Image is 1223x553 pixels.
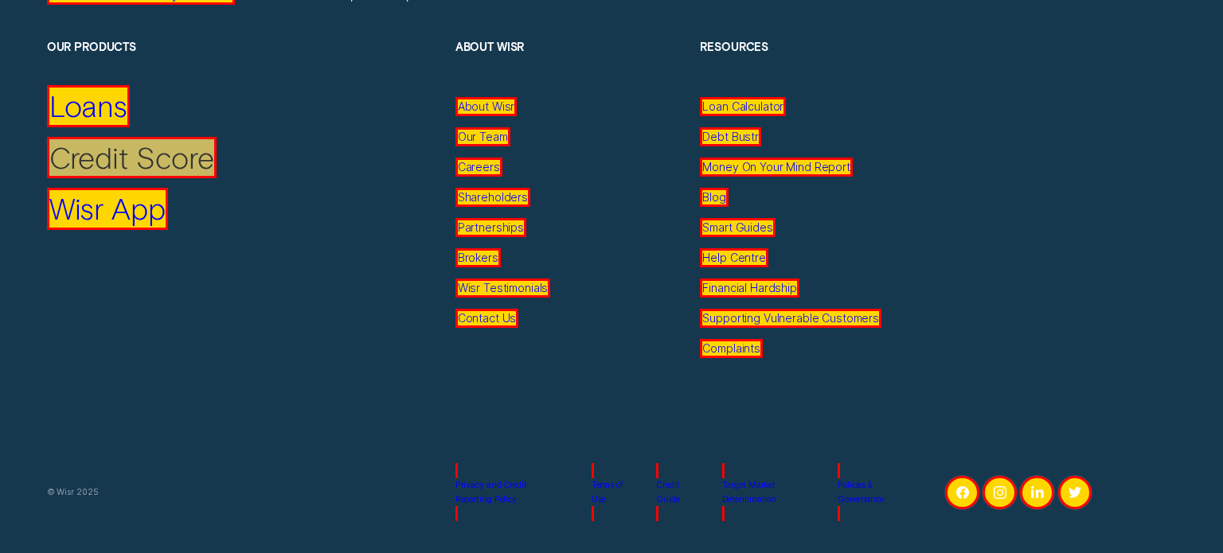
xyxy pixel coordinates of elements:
a: Loans [47,85,131,127]
a: Blog [700,188,728,207]
div: Target Market Determination [722,478,813,507]
a: Our Team [455,127,510,146]
div: Blog [702,190,725,204]
a: Loan Calculator [700,97,786,116]
div: Terms of Use [592,478,631,507]
div: Contact Us [458,311,517,325]
a: Instagram [983,476,1017,510]
div: Credit Score [49,139,214,176]
div: Credit Guide [656,478,696,507]
div: Wisr Testimonials [458,281,549,295]
a: Twitter [1058,476,1092,510]
div: Shareholders [458,190,528,204]
div: Careers [458,160,500,174]
a: Financial Hardship [700,278,799,298]
div: © Wisr 2025 [40,485,448,500]
a: Help Centre [700,248,768,267]
div: Financial Hardship [702,281,796,295]
a: Terms of Use [592,463,631,520]
a: Wisr App [47,188,168,229]
div: Help Centre [702,251,765,265]
h2: Our Products [47,40,441,97]
h2: About Wisr [455,40,686,97]
a: Credit Guide [656,463,696,520]
div: About Wisr [458,99,515,114]
a: Partnerships [455,218,526,237]
div: Partnerships [458,220,524,235]
div: Complaints [702,341,760,356]
div: Smart Guides [702,220,772,235]
a: LinkedIn [1020,476,1054,510]
a: Privacy and Credit Reporting Policy [455,463,566,520]
a: Smart Guides [700,218,775,237]
a: Brokers [455,248,501,267]
a: Shareholders [455,188,530,207]
div: Wisr App [49,190,166,227]
a: Contact Us [455,309,519,328]
div: Debt Bustr [702,130,759,144]
div: Loan Calculator [702,99,783,114]
a: Debt Bustr [700,127,761,146]
a: About Wisr [455,97,518,116]
div: Loans [49,88,128,124]
div: Supporting Vulnerable Customers [702,311,879,325]
div: Policies & Governance [838,478,905,507]
a: Target Market Determination [722,463,813,520]
a: Supporting Vulnerable Customers [700,309,881,328]
a: Wisr Testimonials [455,278,551,298]
a: Facebook [945,476,979,510]
a: Money On Your Mind Report [700,158,852,177]
div: Money On Your Mind Report [702,160,850,174]
a: Careers [455,158,502,177]
a: Complaints [700,339,763,358]
a: Policies & Governance [838,463,905,520]
div: Brokers [458,251,498,265]
div: Privacy and Credit Reporting Policy [455,478,566,507]
h2: Resources [700,40,931,97]
a: Credit Score [47,137,217,178]
div: Our Team [458,130,508,144]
